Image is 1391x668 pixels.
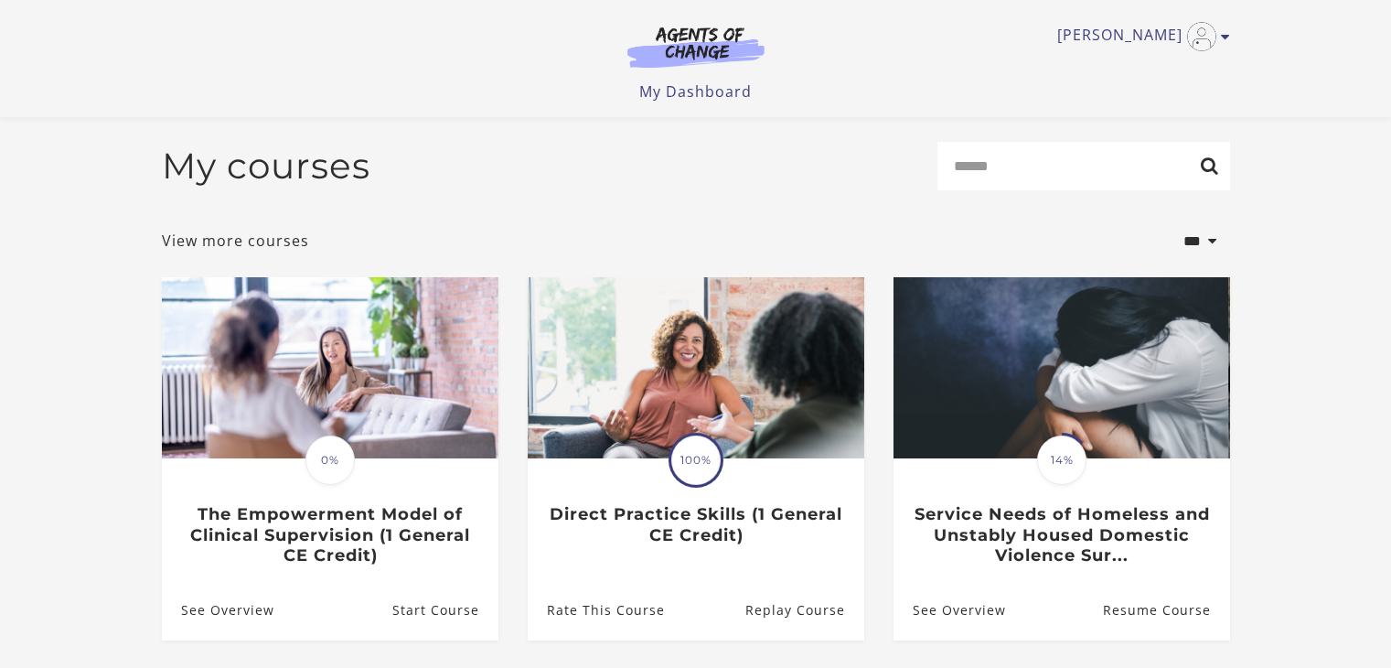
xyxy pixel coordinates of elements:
[1057,22,1221,51] a: Toggle menu
[305,436,355,485] span: 0%
[639,81,752,102] a: My Dashboard
[608,26,784,68] img: Agents of Change Logo
[181,504,478,566] h3: The Empowerment Model of Clinical Supervision (1 General CE Credit)
[162,145,370,188] h2: My courses
[913,504,1210,566] h3: Service Needs of Homeless and Unstably Housed Domestic Violence Sur...
[671,436,721,485] span: 100%
[528,580,665,640] a: Direct Practice Skills (1 General CE Credit): Rate This Course
[162,580,274,640] a: The Empowerment Model of Clinical Supervision (1 General CE Credit): See Overview
[391,580,498,640] a: The Empowerment Model of Clinical Supervision (1 General CE Credit): Resume Course
[162,230,309,252] a: View more courses
[1037,436,1086,485] span: 14%
[547,504,844,545] h3: Direct Practice Skills (1 General CE Credit)
[893,580,1006,640] a: Service Needs of Homeless and Unstably Housed Domestic Violence Sur...: See Overview
[1102,580,1229,640] a: Service Needs of Homeless and Unstably Housed Domestic Violence Sur...: Resume Course
[744,580,863,640] a: Direct Practice Skills (1 General CE Credit): Resume Course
